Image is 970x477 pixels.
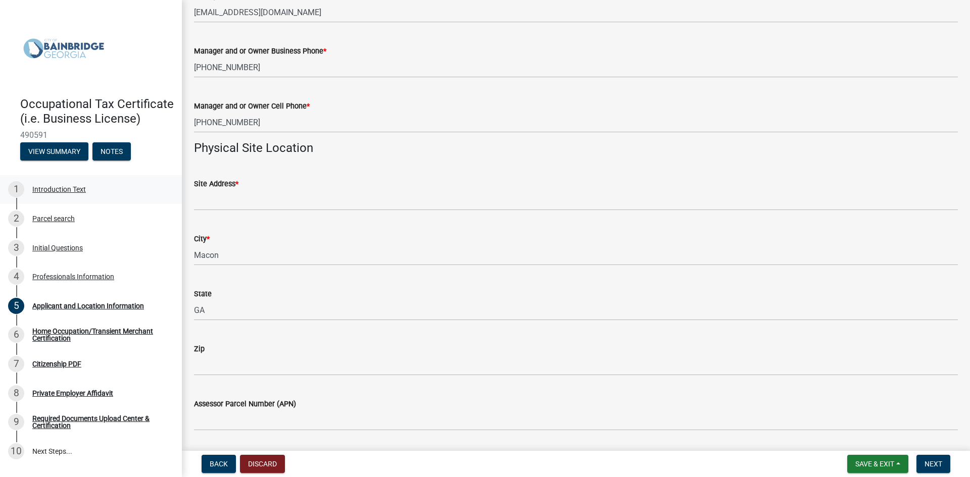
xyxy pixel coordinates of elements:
[20,97,174,126] h4: Occupational Tax Certificate (i.e. Business License)
[32,415,166,429] div: Required Documents Upload Center & Certification
[8,181,24,197] div: 1
[240,455,285,473] button: Discard
[32,244,83,251] div: Initial Questions
[210,460,228,468] span: Back
[916,455,950,473] button: Next
[32,360,81,367] div: Citizenship PDF
[925,460,942,468] span: Next
[32,273,114,280] div: Professionals Information
[20,142,88,161] button: View Summary
[194,181,238,188] label: Site Address
[8,443,24,459] div: 10
[8,240,24,256] div: 3
[92,148,131,156] wm-modal-confirm: Notes
[194,103,310,110] label: Manager and or Owner Cell Phone
[194,236,210,243] label: City
[20,11,107,86] img: City of Bainbridge, Georgia (Canceled)
[194,291,212,298] label: State
[32,186,86,193] div: Introduction Text
[202,455,236,473] button: Back
[8,356,24,372] div: 7
[20,148,88,156] wm-modal-confirm: Summary
[8,327,24,343] div: 6
[8,269,24,285] div: 4
[32,328,166,342] div: Home Occupation/Transient Merchant Certification
[194,141,958,155] h4: Physical Site Location
[8,298,24,314] div: 5
[32,390,113,397] div: Private Employer Affidavit
[194,401,296,408] label: Assessor Parcel Number (APN)
[847,455,908,473] button: Save & Exit
[32,302,144,309] div: Applicant and Location Information
[194,48,326,55] label: Manager and or Owner Business Phone
[8,210,24,227] div: 2
[8,385,24,401] div: 8
[855,460,894,468] span: Save & Exit
[194,346,205,353] label: Zip
[20,130,162,140] span: 490591
[32,215,75,222] div: Parcel search
[92,142,131,161] button: Notes
[8,414,24,430] div: 9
